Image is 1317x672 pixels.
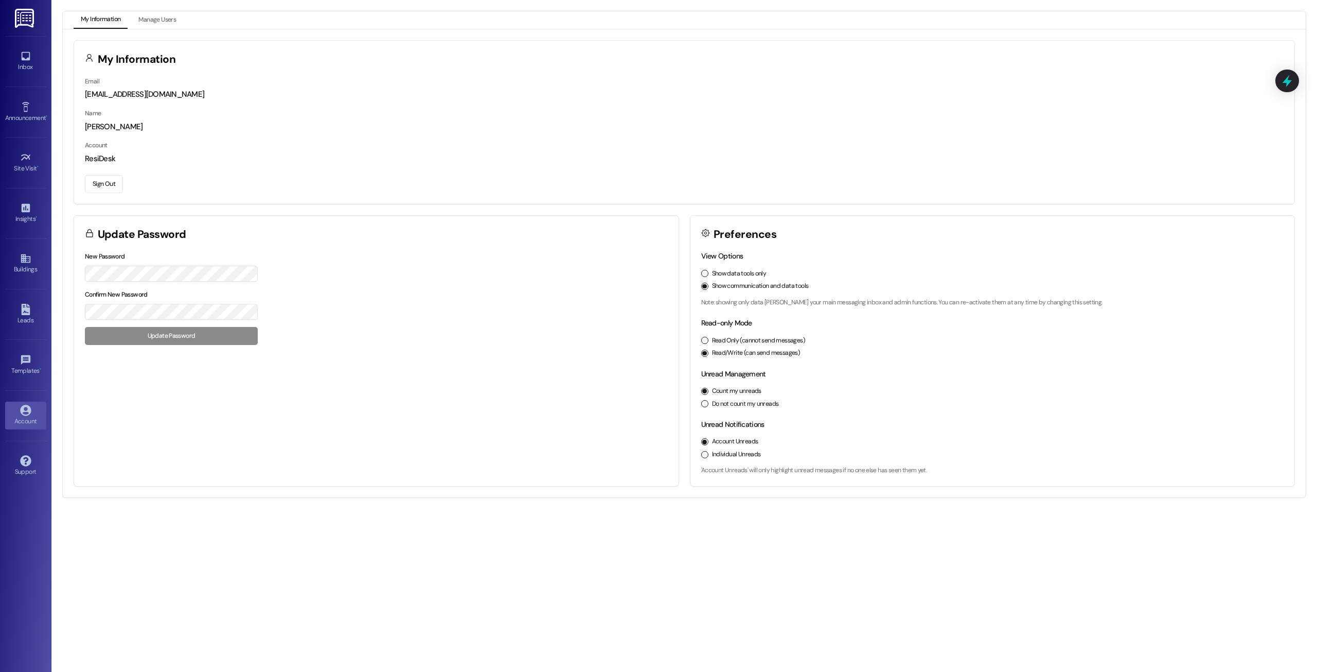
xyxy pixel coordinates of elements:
button: Manage Users [131,11,183,29]
a: Buildings [5,250,46,278]
span: • [35,214,37,221]
div: ResiDesk [85,153,1284,164]
p: 'Account Unreads' will only highlight unread messages if no one else has seen them yet. [701,466,1284,475]
label: Individual Unreads [712,450,761,459]
label: Account [85,141,108,149]
a: Account [5,402,46,429]
a: Insights • [5,199,46,227]
a: Templates • [5,351,46,379]
label: Read-only Mode [701,318,752,328]
a: Inbox [5,47,46,75]
label: Account Unreads [712,437,758,446]
label: Email [85,77,99,85]
a: Leads [5,301,46,329]
label: Unread Management [701,369,766,378]
h3: Preferences [714,229,776,240]
label: Unread Notifications [701,420,764,429]
h3: Update Password [98,229,186,240]
a: Site Visit • [5,149,46,177]
label: Do not count my unreads [712,400,779,409]
label: Count my unreads [712,387,761,396]
label: Name [85,109,101,117]
label: View Options [701,251,743,261]
p: Note: showing only data [PERSON_NAME] your main messaging inbox and admin functions. You can re-a... [701,298,1284,307]
button: My Information [74,11,128,29]
label: Show communication and data tools [712,282,809,291]
label: New Password [85,252,125,261]
span: • [46,113,47,120]
button: Sign Out [85,175,123,193]
div: [EMAIL_ADDRESS][DOMAIN_NAME] [85,89,1284,100]
img: ResiDesk Logo [15,9,36,28]
div: [PERSON_NAME] [85,122,1284,132]
label: Show data tools only [712,269,767,279]
h3: My Information [98,54,176,65]
span: • [40,366,41,373]
label: Read Only (cannot send messages) [712,336,805,346]
span: • [37,163,39,170]
a: Support [5,452,46,480]
label: Read/Write (can send messages) [712,349,800,358]
label: Confirm New Password [85,290,148,299]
